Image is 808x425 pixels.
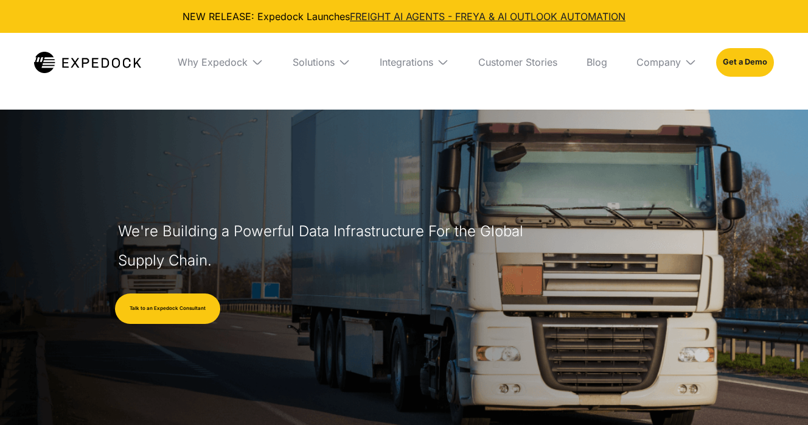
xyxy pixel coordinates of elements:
[115,293,220,324] a: Talk to an Expedock Consultant
[716,48,774,76] a: Get a Demo
[577,33,617,91] a: Blog
[636,56,681,68] div: Company
[293,56,335,68] div: Solutions
[10,10,798,23] div: NEW RELEASE: Expedock Launches
[468,33,567,91] a: Customer Stories
[118,217,529,275] h1: We're Building a Powerful Data Infrastructure For the Global Supply Chain.
[350,10,625,23] a: FREIGHT AI AGENTS - FREYA & AI OUTLOOK AUTOMATION
[380,56,433,68] div: Integrations
[178,56,248,68] div: Why Expedock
